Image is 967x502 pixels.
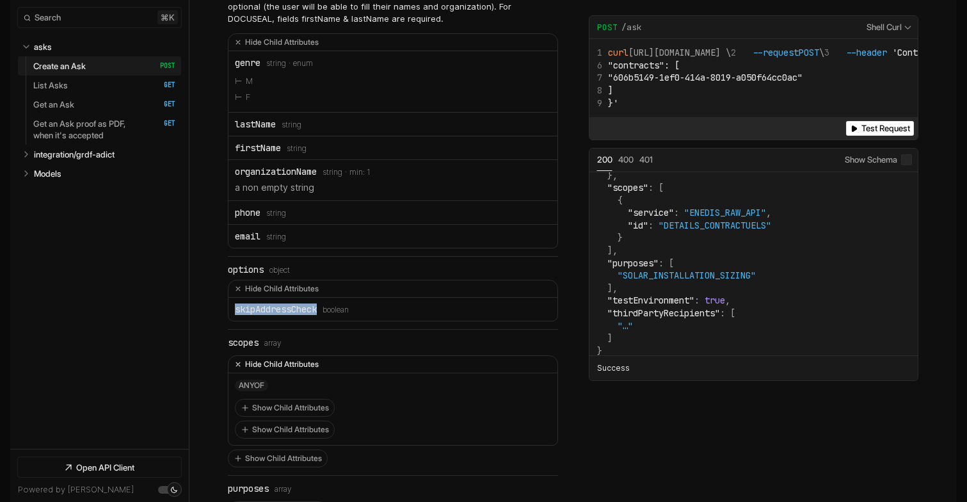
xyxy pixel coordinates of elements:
div: purposes [228,483,269,494]
span: "testEnvironment" [607,295,694,307]
a: Powered by [PERSON_NAME] [18,485,134,494]
span: GET [150,119,175,128]
span: , [612,170,618,181]
p: integration/grdf-adict [34,149,115,160]
kbd: ⌘ k [157,10,178,24]
span: --header [846,47,887,59]
div: Set light mode [170,486,178,494]
span: "purposes" [607,257,659,269]
div: organizationName [235,166,317,177]
span: : [720,307,725,319]
span: string [282,120,301,129]
span: array [275,485,291,494]
li: M [235,73,551,90]
button: Test Request [846,122,914,136]
div: Example Responses [589,148,919,381]
span: "contracts": [ [608,60,680,71]
span: } [618,232,623,244]
button: Hide Child Attributes [228,34,557,51]
span: POST [150,61,175,70]
span: [ [730,307,735,319]
span: Test Request [861,124,910,134]
span: Search [35,13,61,22]
span: /ask [621,22,642,33]
span: "606b5149-1ef0-414a-8019-a050f64cc0ac" [608,72,803,84]
span: : [694,295,699,307]
span: : [659,257,664,269]
span: 1 [367,168,371,177]
span: string [323,168,342,177]
p: List Asks [33,79,68,91]
span: ] [608,85,613,96]
nav: Table of contents for Api [10,31,189,449]
span: } [607,170,612,181]
div: skipAddressCheck [235,304,317,314]
span: "DETAILS_CONTRACTUELS" [659,220,771,231]
button: Hide Child Attributes [228,356,557,373]
span: "service" [628,207,674,219]
p: Get an Ask proof as PDF, when it's accepted [33,118,147,141]
p: Get an Ask [33,99,74,110]
span: --request [753,47,819,59]
span: [ [669,257,674,269]
span: 200 [597,154,612,165]
span: : [648,182,653,193]
span: ] [607,282,612,294]
span: enum [293,59,313,68]
p: Create an Ask [33,60,86,72]
div: phone [235,207,260,218]
div: options [228,264,264,275]
a: Get an Ask GET [33,95,175,114]
span: ] [607,245,612,256]
button: Show Child Attributes [236,400,334,416]
span: , [766,207,771,219]
span: , [612,282,618,294]
a: Create an Ask POST [33,56,175,76]
div: anyOf [235,380,268,391]
a: List Asks GET [33,76,175,95]
span: true [705,295,725,307]
div: genre [235,58,260,68]
a: asks [34,37,176,56]
div: email [235,231,260,241]
span: string [266,209,286,218]
p: Models [34,168,61,179]
span: , [612,245,618,256]
span: string [266,232,286,241]
span: { [618,195,623,206]
span: GET [150,100,175,109]
span: : [648,220,653,231]
a: Models [34,164,176,183]
span: : [674,207,679,219]
span: GET [150,81,175,90]
span: array [264,339,281,348]
span: "scopes" [607,182,648,193]
span: "…" [618,320,633,332]
span: , [725,295,730,307]
span: 401 [639,154,653,165]
a: Get an Ask proof as PDF, when it's accepted GET [33,114,175,145]
span: object [269,266,290,275]
a: Open API Client [18,457,181,477]
span: string [287,144,307,153]
span: [URL][DOMAIN_NAME] \ [597,47,731,59]
label: Show Schema [845,149,912,172]
span: 400 [618,154,634,165]
div: scopes [228,337,259,348]
p: Success [597,362,630,374]
div: lastName [235,119,276,129]
div: firstName [235,143,281,153]
div: min: [349,168,367,177]
span: [ [659,182,664,193]
button: Show Child Attributes [228,450,327,467]
li: F [235,89,551,106]
span: boolean [323,305,349,314]
p: a non empty string [235,181,551,194]
span: "id" [628,220,648,231]
span: "ENEDIS_RAW_API" [684,207,766,219]
p: asks [34,41,52,53]
span: POST [597,22,618,33]
span: } [597,345,602,357]
span: }' [608,97,618,109]
span: string [266,59,286,68]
